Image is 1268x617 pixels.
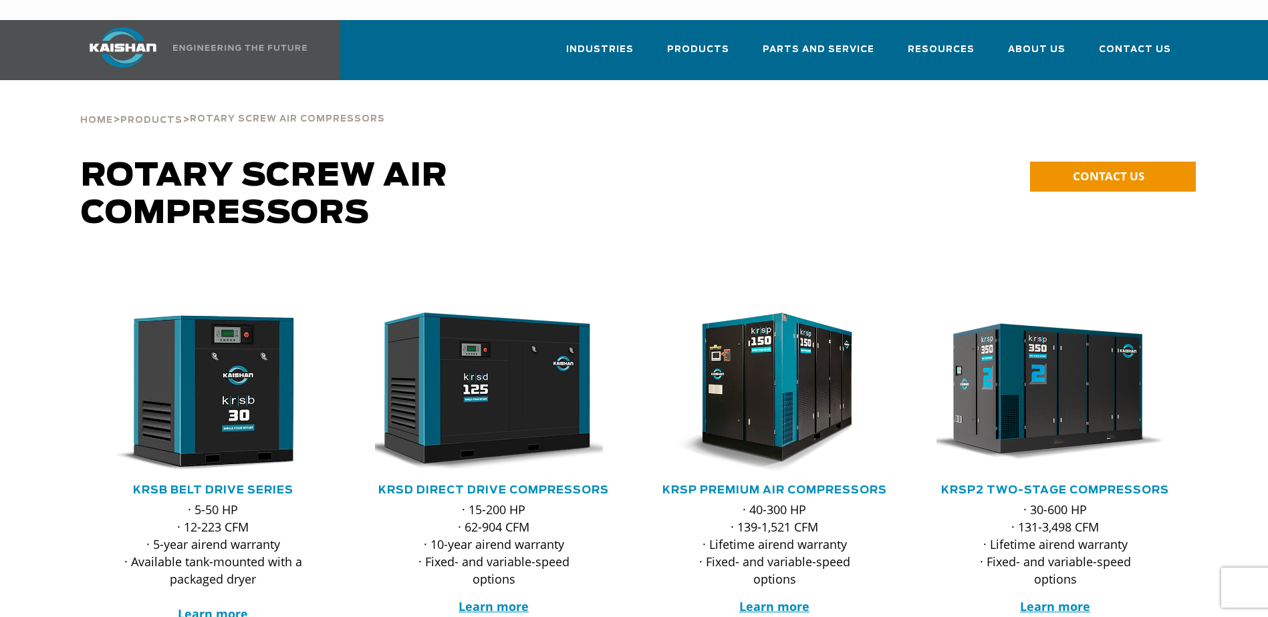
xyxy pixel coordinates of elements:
[120,114,182,126] a: Products
[73,20,309,80] a: Kaishan USA
[941,485,1169,495] a: KRSP2 Two-Stage Compressors
[365,313,603,473] img: krsd125
[1020,598,1090,614] a: Learn more
[94,313,332,473] div: krsb30
[402,501,586,588] p: · 15-200 HP · 62-904 CFM · 10-year airend warranty · Fixed- and variable-speed options
[662,485,887,495] a: KRSP Premium Air Compressors
[80,80,385,131] div: > >
[936,313,1174,473] div: krsp350
[646,313,884,473] img: krsp150
[120,116,182,125] span: Products
[1099,32,1171,77] a: Contact Us
[1008,32,1065,77] a: About Us
[378,485,609,495] a: KRSD Direct Drive Compressors
[133,485,293,495] a: KRSB Belt Drive Series
[566,42,634,57] span: Industries
[908,42,975,57] span: Resources
[1073,168,1144,184] span: CONTACT US
[763,32,874,77] a: Parts and Service
[173,45,307,51] img: Engineering the future
[375,313,613,473] div: krsd125
[682,501,867,588] p: · 40-300 HP · 139-1,521 CFM · Lifetime airend warranty · Fixed- and variable-speed options
[1030,162,1196,192] a: CONTACT US
[73,27,173,67] img: kaishan logo
[667,42,729,57] span: Products
[81,160,448,230] span: Rotary Screw Air Compressors
[1099,42,1171,57] span: Contact Us
[926,313,1164,473] img: krsp350
[190,115,385,124] span: Rotary Screw Air Compressors
[80,116,113,125] span: Home
[656,313,894,473] div: krsp150
[80,114,113,126] a: Home
[1008,42,1065,57] span: About Us
[667,32,729,77] a: Products
[459,598,529,614] a: Learn more
[84,313,322,473] img: krsb30
[566,32,634,77] a: Industries
[908,32,975,77] a: Resources
[963,501,1148,588] p: · 30-600 HP · 131-3,498 CFM · Lifetime airend warranty · Fixed- and variable-speed options
[763,42,874,57] span: Parts and Service
[739,598,809,614] a: Learn more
